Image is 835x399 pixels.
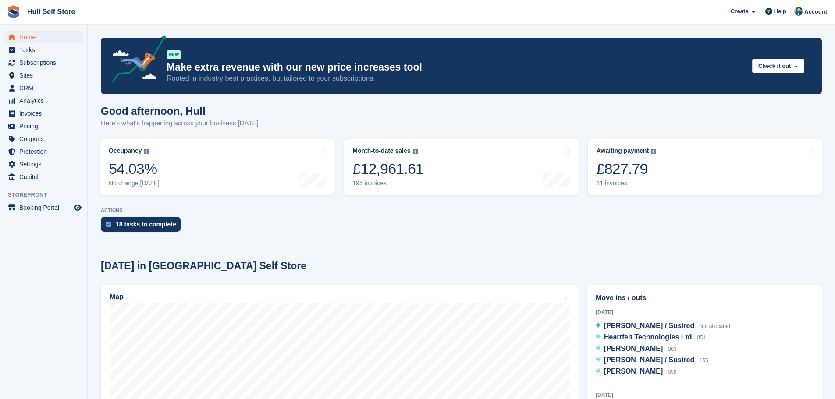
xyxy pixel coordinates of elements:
h2: Map [110,293,124,301]
a: [PERSON_NAME] 003 [596,343,677,355]
a: [PERSON_NAME] / Susired Not allocated [596,321,730,332]
a: menu [4,145,83,158]
span: Coupons [19,133,72,145]
span: Sites [19,69,72,81]
span: [PERSON_NAME] [604,345,663,352]
h2: Move ins / outs [596,293,814,303]
img: task-75834270c22a3079a89374b754ae025e5fb1db73e45f91037f5363f120a921f8.svg [106,222,111,227]
p: Make extra revenue with our new price increases tool [167,61,745,74]
a: 18 tasks to complete [101,217,185,236]
div: 11 invoices [597,180,657,187]
img: stora-icon-8386f47178a22dfd0bd8f6a31ec36ba5ce8667c1dd55bd0f319d3a0aa187defe.svg [7,5,20,18]
div: Awaiting payment [597,147,649,155]
a: Month-to-date sales £12,961.61 195 invoices [344,139,579,195]
span: Subscriptions [19,56,72,69]
a: Occupancy 54.03% No change [DATE] [100,139,335,195]
span: Tasks [19,44,72,56]
span: Booking Portal [19,201,72,214]
span: [PERSON_NAME] / Susired [604,322,694,329]
img: icon-info-grey-7440780725fd019a000dd9b08b2336e03edf1995a4989e88bcd33f0948082b44.svg [413,149,418,154]
span: Account [804,7,827,16]
div: No change [DATE] [109,180,160,187]
div: Occupancy [109,147,142,155]
span: Capital [19,171,72,183]
span: [PERSON_NAME] / Susired [604,356,694,364]
a: menu [4,201,83,214]
span: Not allocated [700,323,730,329]
span: Heartfelt Technologies Ltd [604,333,692,341]
span: Storefront [8,191,87,199]
span: [PERSON_NAME] [604,367,663,375]
img: icon-info-grey-7440780725fd019a000dd9b08b2336e03edf1995a4989e88bcd33f0948082b44.svg [651,149,656,154]
a: menu [4,44,83,56]
a: Awaiting payment £827.79 11 invoices [588,139,823,195]
a: Hull Self Store [24,4,78,19]
span: Invoices [19,107,72,120]
div: £827.79 [597,160,657,178]
a: menu [4,107,83,120]
span: CRM [19,82,72,94]
h1: Good afternoon, Hull [101,105,259,117]
a: menu [4,120,83,132]
a: menu [4,133,83,145]
a: menu [4,95,83,107]
span: 051 [697,335,706,341]
a: menu [4,69,83,81]
a: [PERSON_NAME] / Susired 155 [596,355,708,366]
div: [DATE] [596,308,814,316]
span: Settings [19,158,72,170]
span: Home [19,31,72,43]
p: Here's what's happening across your business [DATE] [101,118,259,128]
span: 155 [700,357,708,364]
a: menu [4,171,83,183]
a: Preview store [72,202,83,213]
a: menu [4,56,83,69]
div: 18 tasks to complete [116,221,176,228]
span: Protection [19,145,72,158]
div: [DATE] [596,391,814,399]
p: Rooted in industry best practices, but tailored to your subscriptions. [167,74,745,83]
div: £12,961.61 [352,160,423,178]
a: [PERSON_NAME] 058 [596,366,677,378]
a: menu [4,82,83,94]
img: price-adjustments-announcement-icon-8257ccfd72463d97f412b2fc003d46551f7dbcb40ab6d574587a9cd5c0d94... [105,35,166,85]
img: Hull Self Store [794,7,803,16]
button: Check it out → [752,59,804,73]
p: ACTIONS [101,208,822,213]
span: Help [774,7,786,16]
span: Pricing [19,120,72,132]
span: 058 [668,369,677,375]
div: 195 invoices [352,180,423,187]
h2: [DATE] in [GEOGRAPHIC_DATA] Self Store [101,260,306,272]
a: Heartfelt Technologies Ltd 051 [596,332,706,343]
div: 54.03% [109,160,160,178]
img: icon-info-grey-7440780725fd019a000dd9b08b2336e03edf1995a4989e88bcd33f0948082b44.svg [144,149,149,154]
div: Month-to-date sales [352,147,410,155]
span: Analytics [19,95,72,107]
div: NEW [167,50,181,59]
span: 003 [668,346,677,352]
span: Create [731,7,748,16]
a: menu [4,31,83,43]
a: menu [4,158,83,170]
